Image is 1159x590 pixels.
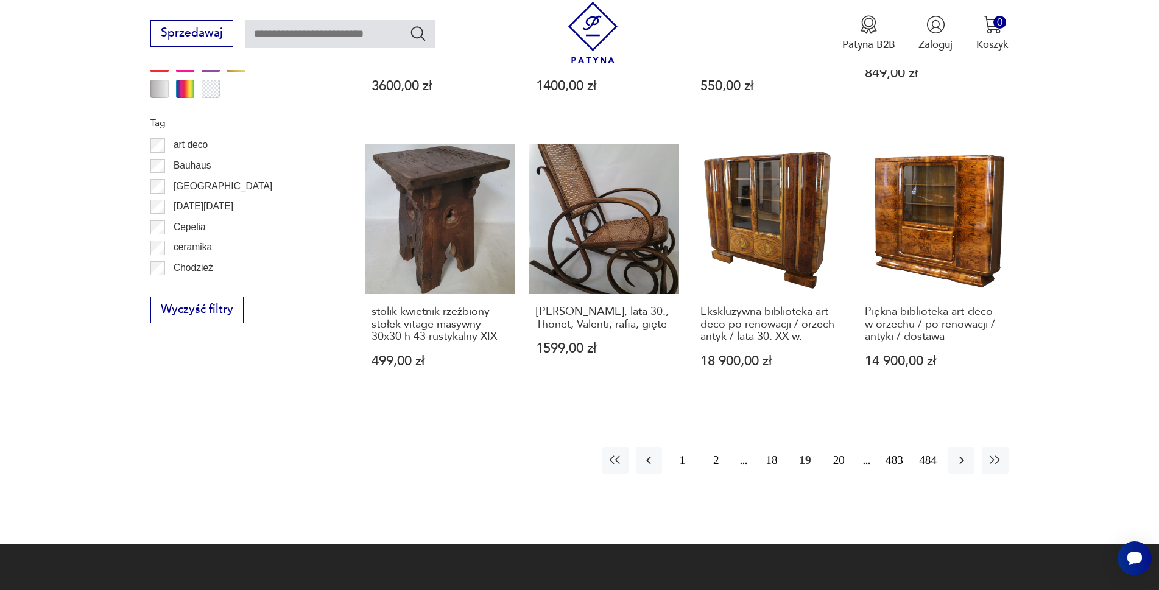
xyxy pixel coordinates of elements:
p: Chodzież [174,260,213,276]
div: 0 [993,16,1006,29]
button: Szukaj [409,24,427,42]
p: 550,00 zł [700,80,837,93]
a: Ikona medaluPatyna B2B [842,15,895,52]
p: 849,00 zł [865,67,1002,80]
button: Sprzedawaj [150,20,233,47]
img: Ikonka użytkownika [926,15,945,34]
iframe: Smartsupp widget button [1118,541,1152,575]
a: Piękna biblioteka art-deco w orzechu / po renowacji / antyki / dostawaPiękna biblioteka art-deco ... [858,144,1008,396]
p: [GEOGRAPHIC_DATA] [174,178,272,194]
a: Ekskluzywna biblioteka art-deco po renowacji / orzech antyk / lata 30. XX w.Ekskluzywna bibliotek... [694,144,844,396]
h3: [PERSON_NAME], lata 30., Thonet, Valenti, rafia, gięte [536,306,673,331]
button: Wyczyść filtry [150,297,243,323]
p: Zaloguj [918,38,953,52]
button: 19 [792,447,819,473]
a: Sprzedawaj [150,29,233,39]
p: 14 900,00 zł [865,355,1002,368]
button: Patyna B2B [842,15,895,52]
button: 20 [826,447,852,473]
button: 483 [881,447,907,473]
p: 1599,00 zł [536,342,673,355]
p: 18 900,00 zł [700,355,837,368]
button: Zaloguj [918,15,953,52]
button: 2 [703,447,729,473]
img: Ikona koszyka [983,15,1002,34]
p: [DATE][DATE] [174,198,233,214]
button: 0Koszyk [976,15,1009,52]
p: Bauhaus [174,158,211,174]
p: Ćmielów [174,280,210,296]
button: 18 [758,447,784,473]
p: Koszyk [976,38,1009,52]
h3: Ekskluzywna biblioteka art-deco po renowacji / orzech antyk / lata 30. XX w. [700,306,837,343]
img: Ikona medalu [859,15,878,34]
h3: Piękna biblioteka art-deco w orzechu / po renowacji / antyki / dostawa [865,306,1002,343]
a: fotel bujany, lata 30., Thonet, Valenti, rafia, gięte[PERSON_NAME], lata 30., Thonet, Valenti, ra... [529,144,679,396]
h3: stolik kwietnik rzeźbiony stołek vitage masywny 30x30 h 43 rustykalny XIX [372,306,509,343]
p: Cepelia [174,219,206,235]
p: 1400,00 zł [536,80,673,93]
button: 1 [669,447,696,473]
p: Patyna B2B [842,38,895,52]
p: ceramika [174,239,212,255]
a: stolik kwietnik rzeźbiony stołek vitage masywny 30x30 h 43 rustykalny XIXstolik kwietnik rzeźbion... [365,144,515,396]
p: Tag [150,115,329,131]
p: 499,00 zł [372,355,509,368]
img: Patyna - sklep z meblami i dekoracjami vintage [562,2,624,63]
p: 3600,00 zł [372,80,509,93]
p: art deco [174,137,208,153]
button: 484 [915,447,941,473]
